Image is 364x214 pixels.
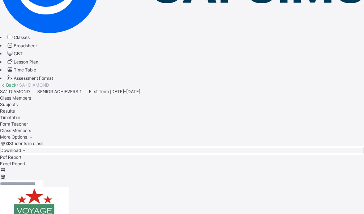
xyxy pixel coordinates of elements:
span: Classes [14,35,30,40]
a: Lesson Plan [6,59,38,65]
span: / SA1 DIAMOND [17,82,49,88]
span: Time Table [14,67,36,73]
a: Broadsheet [6,43,37,48]
a: Classes [6,35,30,40]
span: First Term [DATE]-[DATE] [89,89,140,94]
span: Download [0,148,21,153]
span: CBT [14,51,23,56]
a: Assessment Format [6,75,53,81]
span: Assessment Format [14,75,53,81]
span: SENIOR ACHIEVERS 1 [37,89,82,94]
a: Time Table [6,67,36,73]
span: Students in class [6,141,43,146]
a: Back [6,82,17,88]
a: CBT [6,51,23,56]
span: Broadsheet [14,43,37,48]
span: Lesson Plan [14,59,38,65]
b: 0 [6,141,9,146]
